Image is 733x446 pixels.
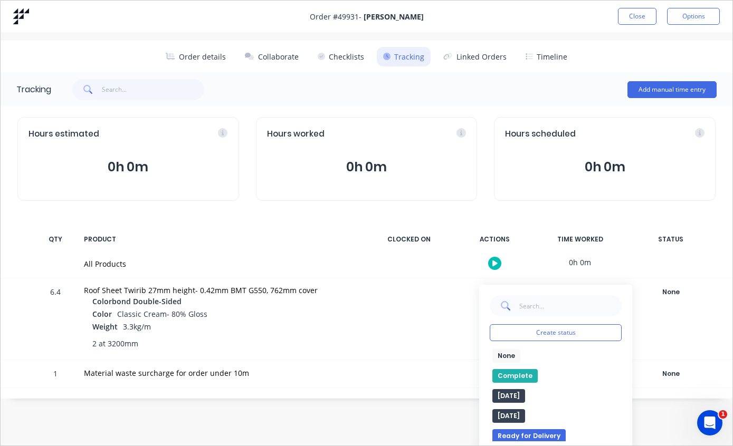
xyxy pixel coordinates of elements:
span: 2 at 3200mm [92,338,138,349]
button: None [632,285,709,299]
div: PRODUCT [78,228,363,250]
span: 3.3kg/m [123,322,151,332]
span: Hours worked [267,128,325,140]
div: Tracking [16,83,51,96]
div: QTY [40,228,71,250]
iframe: Intercom live chat [697,410,722,435]
button: [DATE] [492,409,525,423]
span: Hours scheduled [505,128,576,140]
input: Search... [102,79,205,100]
strong: [PERSON_NAME] [364,12,424,22]
button: None [632,366,709,381]
button: Linked Orders [437,47,513,66]
div: None [633,367,709,381]
div: TIME WORKED [540,228,620,250]
button: Tracking [377,47,431,66]
button: Order details [159,47,232,66]
div: 0h 0m [540,250,620,274]
button: Complete [492,369,538,383]
div: STATUS [626,228,716,250]
button: 0h 0m [505,157,705,177]
button: [DATE] [492,389,525,403]
span: Weight [92,321,118,332]
button: Create status [490,324,622,341]
div: Material waste surcharge for order under 10m [84,367,357,379]
button: 0h 0m [267,157,467,177]
button: Ready for Delivery [492,429,566,443]
span: Color [92,308,112,319]
div: ACTIONS [455,228,534,250]
span: Colorbond Double-Sided [92,296,182,307]
span: Hours estimated [28,128,99,140]
div: 0h 0m [540,278,620,302]
div: Roof Sheet Twirib 27mm height- 0.42mm BMT G550, 762mm cover [84,285,357,296]
button: Collaborate [239,47,305,66]
img: Factory [13,8,29,24]
span: 1 [719,410,727,419]
button: Close [618,8,656,25]
div: All Products [84,258,357,269]
input: Search... [519,295,622,316]
button: Add manual time entry [627,81,717,98]
button: Checklists [311,47,370,66]
div: 6.4 [40,280,71,360]
span: Order # 49931 - [310,11,424,22]
button: 0h 0m [28,157,228,177]
div: None [633,285,709,299]
div: 1 [40,362,71,387]
span: Classic Cream- 80% Gloss [117,309,207,319]
button: Timeline [519,47,574,66]
button: Options [667,8,720,25]
button: None [492,349,520,363]
div: CLOCKED ON [369,228,449,250]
